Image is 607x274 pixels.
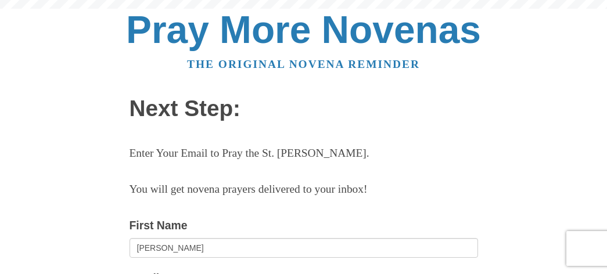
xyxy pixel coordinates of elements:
[130,96,478,121] h1: Next Step:
[130,180,478,199] p: You will get novena prayers delivered to your inbox!
[126,8,481,51] a: Pray More Novenas
[130,144,478,163] p: Enter Your Email to Pray the St. [PERSON_NAME].
[130,216,188,235] label: First Name
[130,238,478,258] input: Optional
[187,58,420,70] a: The original novena reminder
